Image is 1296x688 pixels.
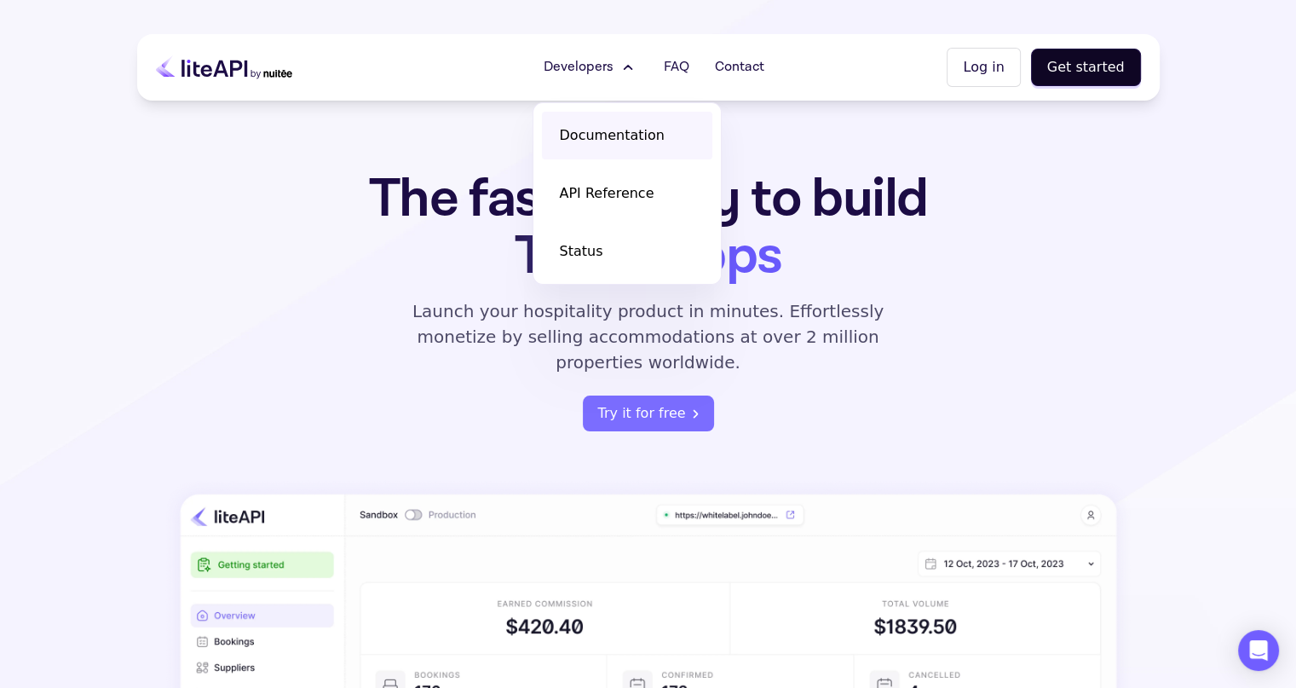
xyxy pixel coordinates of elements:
span: FAQ [663,57,688,78]
a: FAQ [653,50,699,84]
span: Travel Apps [515,221,781,292]
div: Open Intercom Messenger [1238,630,1279,671]
button: Get started [1031,49,1141,86]
a: register [583,396,714,431]
a: Status [542,228,712,275]
span: Documentation [559,125,664,146]
h1: The fastest way to build [315,171,982,285]
span: API Reference [559,183,654,204]
button: Developers [533,50,648,84]
button: Try it for free [583,396,714,431]
a: Contact [704,50,774,84]
p: Launch your hospitality product in minutes. Effortlessly monetize by selling accommodations at ov... [393,298,904,375]
span: Status [559,241,602,262]
a: Documentation [542,112,712,159]
span: Developers [543,57,613,78]
a: API Reference [542,170,712,217]
button: Log in [947,48,1020,87]
span: Contact [714,57,763,78]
